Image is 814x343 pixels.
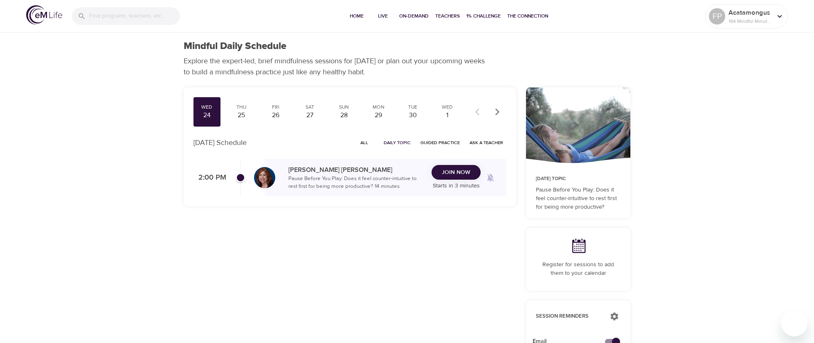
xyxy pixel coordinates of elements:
span: Join Now [442,167,470,178]
span: All [354,139,374,147]
div: Wed [437,104,457,111]
div: 29 [368,111,389,120]
div: Fri [265,104,286,111]
p: Explore the expert-led, brief mindfulness sessions for [DATE] or plan out your upcoming weeks to ... [184,56,490,78]
div: 28 [334,111,355,120]
button: Daily Topic [380,136,414,149]
div: FP [709,8,725,24]
span: Teachers [435,12,460,20]
p: [PERSON_NAME] [PERSON_NAME] [288,165,425,175]
p: Session Reminders [536,312,602,321]
div: 30 [403,111,423,120]
span: Live [373,12,393,20]
p: 184 Mindful Minutes [729,18,772,25]
img: Elaine_Smookler-min.jpg [254,167,275,188]
p: Acatamongus [729,8,772,18]
button: Guided Practice [417,136,463,149]
span: On-Demand [399,12,429,20]
p: Pause Before You Play: Does it feel counter-intuitive to rest first for being more productive? [536,186,621,212]
h1: Mindful Daily Schedule [184,40,286,52]
div: 26 [265,111,286,120]
p: [DATE] Schedule [193,137,247,148]
button: All [351,136,377,149]
div: Sat [300,104,320,111]
div: Thu [231,104,252,111]
button: Join Now [432,165,481,180]
input: Find programs, teachers, etc... [89,7,180,25]
div: 27 [300,111,320,120]
div: Mon [368,104,389,111]
button: Ask a Teacher [466,136,506,149]
div: 1 [437,111,457,120]
span: Ask a Teacher [470,139,503,147]
p: [DATE] Topic [536,175,621,183]
div: 25 [231,111,252,120]
span: Daily Topic [384,139,411,147]
div: Tue [403,104,423,111]
p: Pause Before You Play: Does it feel counter-intuitive to rest first for being more productive? · ... [288,175,425,191]
p: Starts in 3 minutes [432,182,481,190]
p: Register for sessions to add them to your calendar [536,261,621,278]
span: Home [347,12,367,20]
p: 2:00 PM [193,172,226,183]
div: Wed [197,104,217,111]
img: logo [26,5,62,24]
span: 1% Challenge [466,12,501,20]
div: 24 [197,111,217,120]
span: Guided Practice [420,139,460,147]
div: Sun [334,104,355,111]
span: The Connection [507,12,548,20]
iframe: Button to launch messaging window [781,310,807,336]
